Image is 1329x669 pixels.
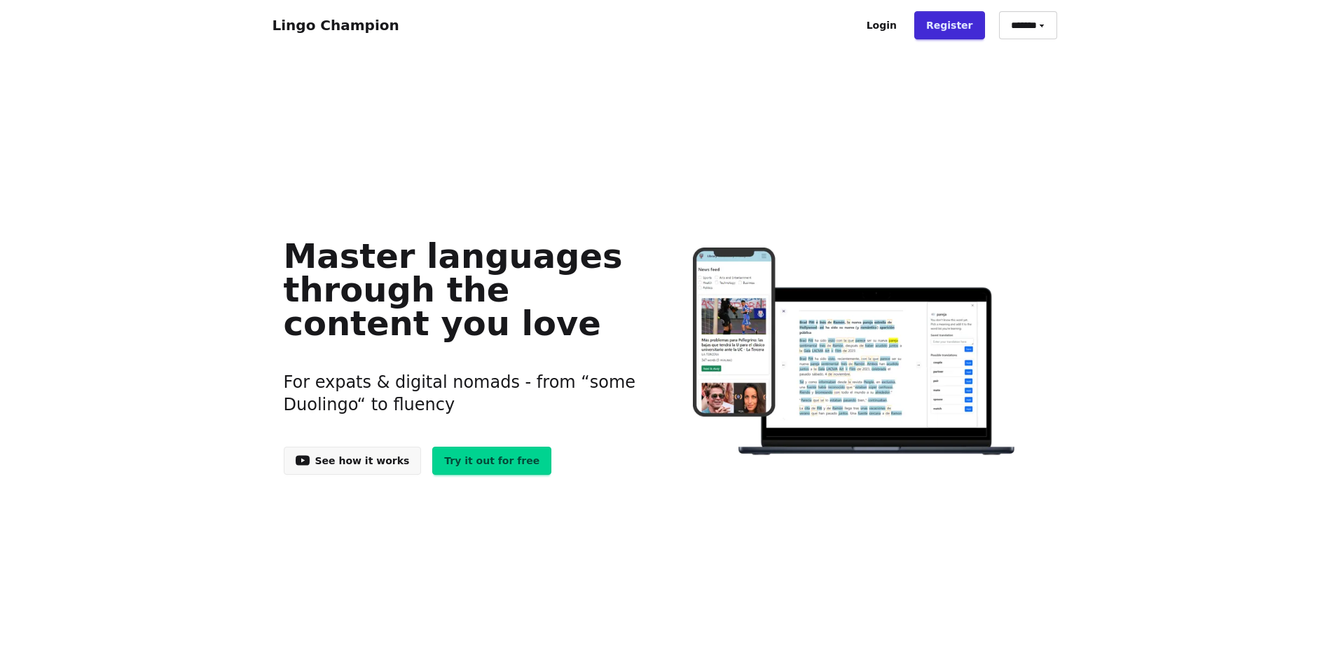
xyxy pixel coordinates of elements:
[914,11,985,39] a: Register
[855,11,909,39] a: Login
[284,354,643,433] h3: For expats & digital nomads - from “some Duolingo“ to fluency
[273,17,399,34] a: Lingo Champion
[665,248,1045,457] img: Learn languages online
[284,239,643,340] h1: Master languages through the content you love
[432,447,551,475] a: Try it out for free
[284,447,422,475] a: See how it works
